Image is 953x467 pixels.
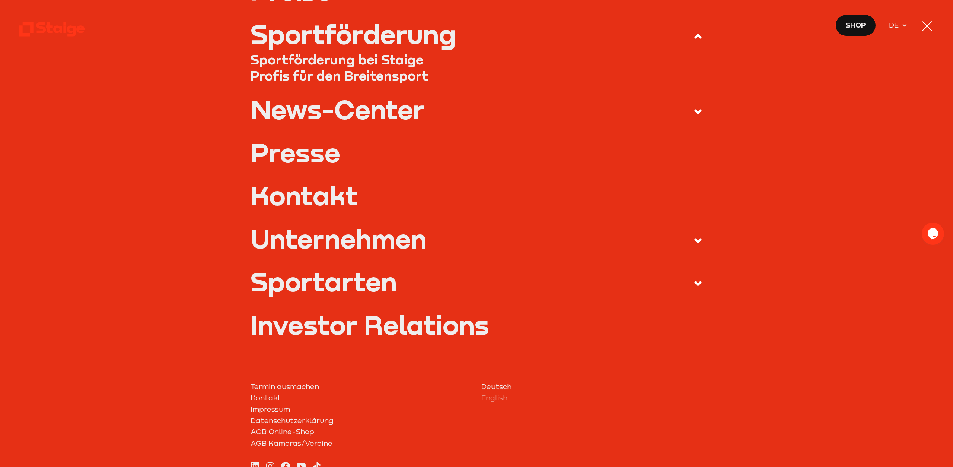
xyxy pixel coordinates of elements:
[251,404,472,415] a: Impressum
[251,21,456,47] div: Sportförderung
[251,381,472,392] a: Termin ausmachen
[251,392,472,403] a: Kontakt
[251,426,472,437] a: AGB Online-Shop
[481,392,702,403] a: English
[251,183,703,209] a: Kontakt
[251,51,703,68] a: Sportförderung bei Staige
[835,15,876,37] a: Shop
[251,97,425,123] div: News-Center
[251,140,703,166] a: Presse
[251,67,703,84] a: Profis für den Breitensport
[251,438,472,449] a: AGB Kameras/Vereine
[481,381,702,392] a: Deutsch
[251,269,397,295] div: Sportarten
[251,415,472,426] a: Datenschutzerklärung
[889,19,902,30] span: DE
[845,19,866,30] span: Shop
[922,223,946,245] iframe: chat widget
[251,312,703,338] a: Investor Relations
[251,226,427,252] div: Unternehmen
